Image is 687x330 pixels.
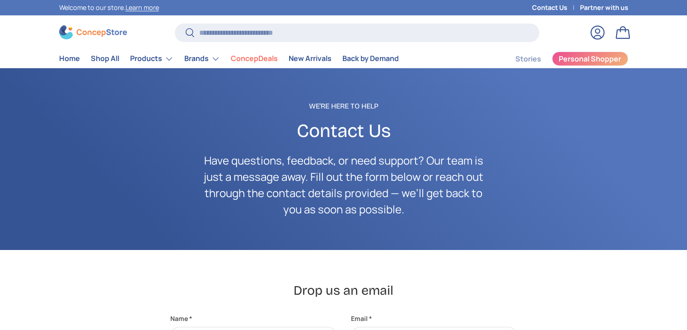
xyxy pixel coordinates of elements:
span: Personal Shopper [559,55,621,62]
summary: Brands [179,50,225,68]
a: Back by Demand [342,50,399,67]
a: ConcepDeals [231,50,278,67]
h2: Drop us an email [170,282,517,299]
p: Have questions, feedback, or need support? Our team is just a message away. Fill out the form bel... [201,152,486,217]
a: Contact Us [532,3,580,13]
a: Shop All [91,50,119,67]
a: Stories [515,50,541,68]
label: Email [351,314,517,323]
nav: Secondary [494,50,628,68]
a: Partner with us [580,3,628,13]
a: Brands [184,50,220,68]
a: New Arrivals [289,50,332,67]
span: Contact Us [297,119,391,143]
nav: Primary [59,50,399,68]
a: Learn more [126,3,159,12]
span: We're Here to Help [309,101,379,112]
p: Welcome to our store. [59,3,159,13]
summary: Products [125,50,179,68]
a: Home [59,50,80,67]
img: ConcepStore [59,25,127,39]
a: Products [130,50,173,68]
a: Personal Shopper [552,52,628,66]
label: Name [170,314,336,323]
